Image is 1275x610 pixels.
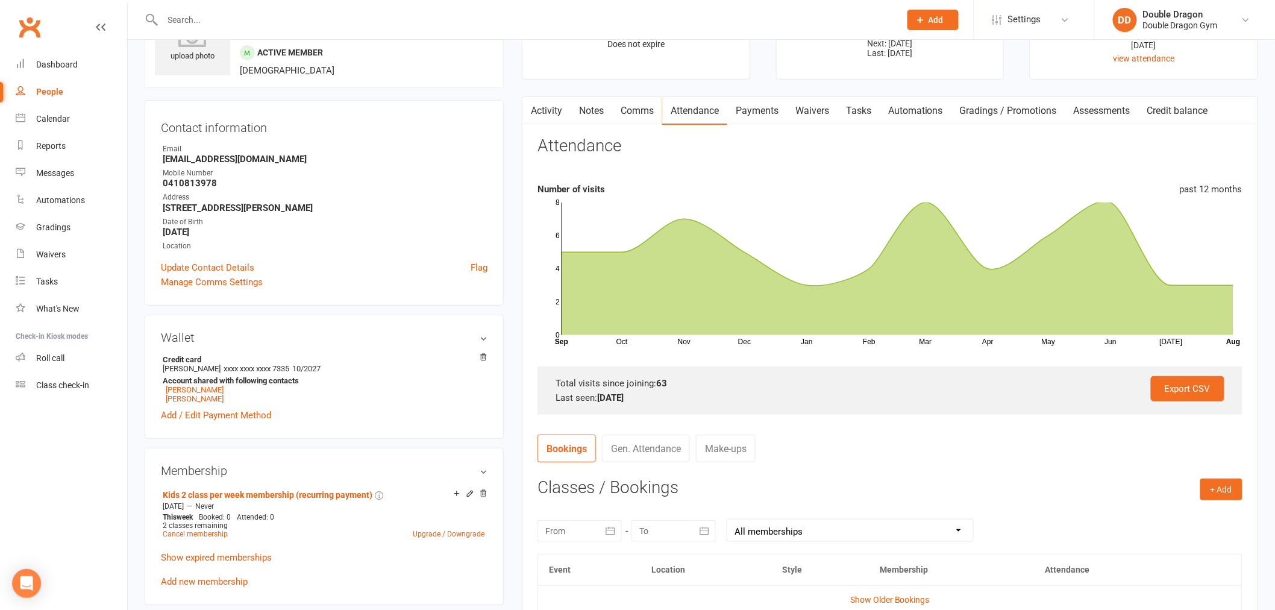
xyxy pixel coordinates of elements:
a: Activity [522,97,571,125]
div: Double Dragon Gym [1143,20,1218,31]
div: Gradings [36,222,70,232]
a: Update Contact Details [161,260,254,275]
a: Kids 2 class per week membership (recurring payment) [163,490,372,500]
span: [DATE] [163,502,184,511]
div: upload photo [155,23,230,63]
th: Membership [869,555,1035,585]
th: Location [641,555,771,585]
a: Upgrade / Downgrade [413,530,484,538]
button: + Add [1200,479,1242,500]
span: Booked: 0 [199,513,231,521]
a: view attendance [1114,54,1175,63]
a: Payments [727,97,787,125]
span: xxxx xxxx xxxx 7335 [224,364,289,373]
a: Show Older Bookings [850,595,930,605]
button: Add [907,10,959,30]
div: Class check-in [36,380,89,390]
strong: [DATE] [163,227,487,237]
div: Open Intercom Messenger [12,569,41,598]
a: Waivers [787,97,838,125]
div: Email [163,143,487,155]
span: Never [195,502,214,511]
a: Add / Edit Payment Method [161,408,271,423]
li: [PERSON_NAME] [161,353,487,405]
div: Address [163,192,487,203]
span: Attended: 0 [237,513,274,521]
div: Waivers [36,250,66,259]
a: Reports [16,133,127,160]
span: Add [929,15,944,25]
span: Settings [1008,6,1041,33]
strong: [STREET_ADDRESS][PERSON_NAME] [163,203,487,213]
div: Roll call [36,353,64,363]
div: Mobile Number [163,168,487,179]
strong: 63 [656,378,667,389]
div: past 12 months [1180,182,1242,197]
a: Bookings [537,435,596,462]
h3: Membership [161,464,487,477]
div: Tasks [36,277,58,286]
strong: [DATE] [597,392,624,403]
a: Automations [16,187,127,214]
a: Attendance [662,97,727,125]
a: [PERSON_NAME] [166,394,224,403]
div: Date of Birth [163,216,487,228]
a: Credit balance [1139,97,1217,125]
h3: Attendance [537,137,621,156]
div: DD [1113,8,1137,32]
a: Notes [571,97,612,125]
th: Attendance [1034,555,1191,585]
strong: Number of visits [537,184,605,195]
a: Messages [16,160,127,187]
span: Does not expire [607,39,665,49]
a: Export CSV [1151,376,1224,401]
a: Cancel membership [163,530,228,538]
div: Last seen: [556,391,1224,405]
div: People [36,87,63,96]
div: Automations [36,195,85,205]
a: Automations [880,97,951,125]
a: Tasks [838,97,880,125]
a: Calendar [16,105,127,133]
div: Double Dragon [1143,9,1218,20]
div: Total visits since joining: [556,376,1224,391]
a: Manage Comms Settings [161,275,263,289]
a: Tasks [16,268,127,295]
a: Flag [471,260,487,275]
div: Messages [36,168,74,178]
h3: Contact information [161,116,487,134]
span: [DEMOGRAPHIC_DATA] [240,65,334,76]
div: What's New [36,304,80,313]
a: Gen. Attendance [602,435,690,462]
span: 10/2027 [292,364,321,373]
div: [DATE] [1041,39,1247,52]
strong: [EMAIL_ADDRESS][DOMAIN_NAME] [163,154,487,165]
h3: Classes / Bookings [537,479,1242,497]
span: This [163,513,177,521]
strong: Credit card [163,355,481,364]
strong: 0410813978 [163,178,487,189]
a: Dashboard [16,51,127,78]
div: — [160,502,487,511]
p: Next: [DATE] Last: [DATE] [788,39,993,58]
a: Gradings / Promotions [951,97,1065,125]
span: 2 classes remaining [163,521,228,530]
a: Assessments [1065,97,1139,125]
input: Search... [159,11,892,28]
div: Dashboard [36,60,78,69]
a: Clubworx [14,12,45,42]
a: Make-ups [696,435,756,462]
div: Calendar [36,114,70,124]
a: [PERSON_NAME] [166,385,224,394]
a: Comms [612,97,662,125]
a: Roll call [16,345,127,372]
span: Active member [257,48,323,57]
h3: Wallet [161,331,487,344]
a: Show expired memberships [161,552,272,563]
div: Reports [36,141,66,151]
a: What's New [16,295,127,322]
th: Event [538,555,641,585]
th: Style [771,555,869,585]
a: Gradings [16,214,127,241]
div: Location [163,241,487,252]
